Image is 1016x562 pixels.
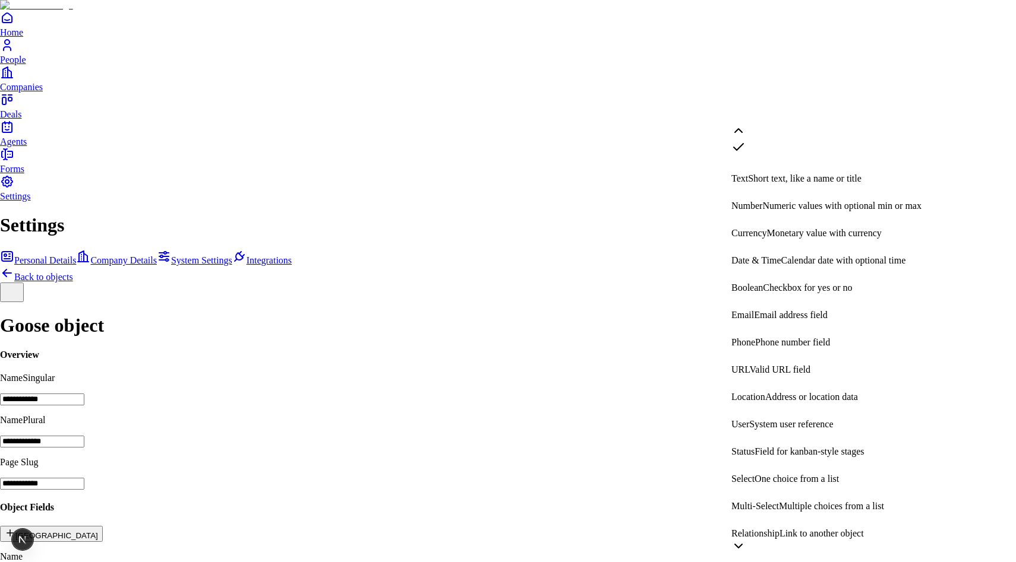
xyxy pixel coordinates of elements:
[731,310,754,320] span: Email
[767,228,882,238] span: Monetary value with currency
[750,364,811,374] span: Valid URL field
[755,474,839,484] span: One choice from a list
[731,337,755,347] span: Phone
[731,528,780,538] span: Relationship
[731,201,762,211] span: Number
[731,501,779,511] span: Multi-Select
[748,173,862,183] span: Short text, like a name or title
[731,474,755,484] span: Select
[731,282,763,293] span: Boolean
[780,528,864,538] span: Link to another object
[781,255,906,265] span: Calendar date with optional time
[765,392,858,402] span: Address or location data
[755,446,864,456] span: Field for kanban-style stages
[731,446,755,456] span: Status
[762,201,922,211] span: Numeric values with optional min or max
[755,337,830,347] span: Phone number field
[731,228,767,238] span: Currency
[763,282,852,293] span: Checkbox for yes or no
[754,310,828,320] span: Email address field
[731,255,781,265] span: Date & Time
[749,419,833,429] span: System user reference
[731,392,765,402] span: Location
[779,501,884,511] span: Multiple choices from a list
[731,419,749,429] span: User
[731,173,748,183] span: Text
[731,364,750,374] span: URL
